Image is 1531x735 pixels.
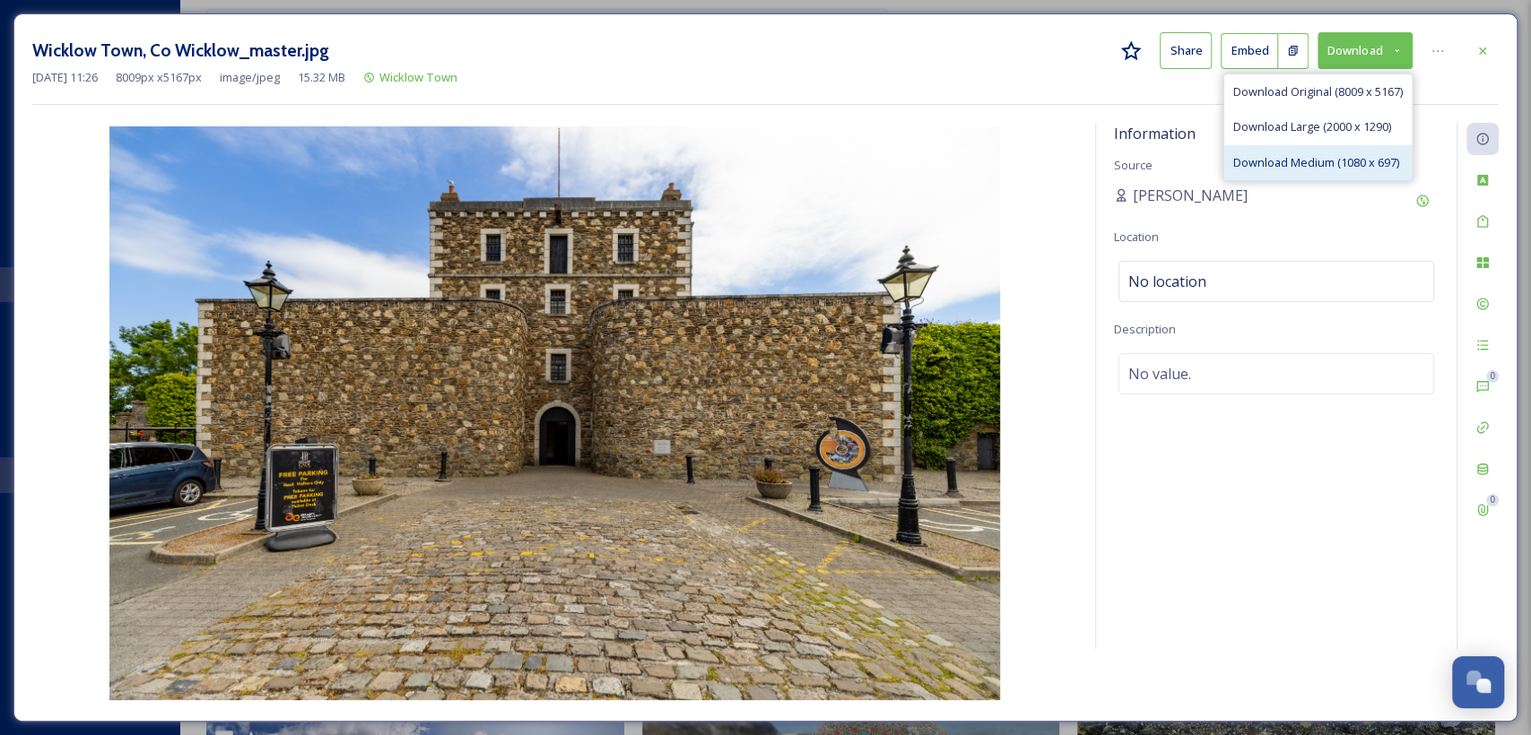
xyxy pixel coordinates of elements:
[1452,656,1504,708] button: Open Chat
[1486,370,1499,383] div: 0
[1318,32,1413,69] button: Download
[220,69,280,86] span: image/jpeg
[1233,154,1399,171] span: Download Medium (1080 x 697)
[379,69,457,85] span: Wicklow Town
[1233,83,1403,100] span: Download Original (8009 x 5167)
[1160,32,1212,69] button: Share
[1133,185,1248,206] span: [PERSON_NAME]
[1128,363,1191,385] span: No value.
[1114,321,1176,337] span: Description
[1221,33,1278,69] button: Embed
[1486,494,1499,506] div: 0
[1114,157,1153,173] span: Source
[1128,271,1206,292] span: No location
[1233,118,1391,135] span: Download Large (2000 x 1290)
[32,69,98,86] span: [DATE] 11:26
[32,126,1077,700] img: Wicklow%20Town%2C%20Co%20Wicklow_master.jpg
[1114,124,1196,143] span: Information
[1114,229,1159,245] span: Location
[32,38,329,64] h3: Wicklow Town, Co Wicklow_master.jpg
[116,69,202,86] span: 8009 px x 5167 px
[298,69,345,86] span: 15.32 MB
